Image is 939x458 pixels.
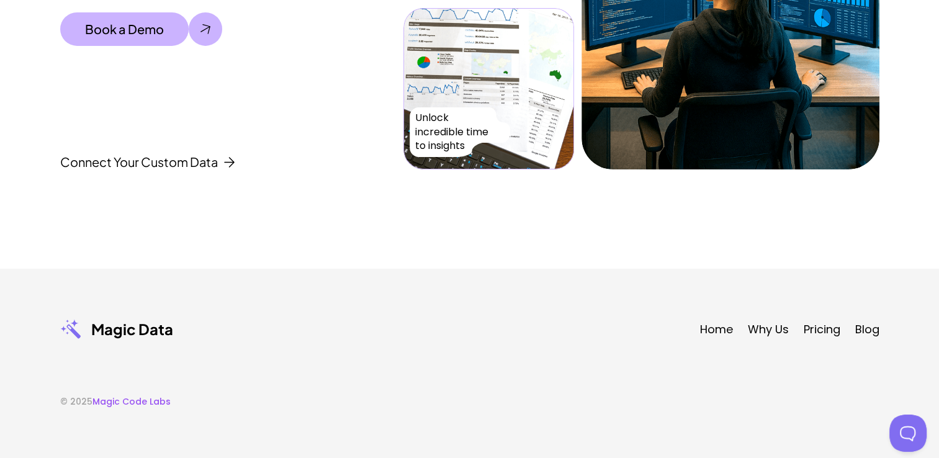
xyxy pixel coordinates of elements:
a: Magic Code Labs [92,395,171,408]
a: Home [700,321,733,337]
p: Magic Data [91,320,173,339]
a: Pricing [804,321,840,337]
p: Unlock incredible time to insights [415,111,493,153]
a: Book a Demo [60,12,222,46]
iframe: Toggle Customer Support [889,415,927,452]
a: Why Us [748,321,789,337]
p: Connect Your Custom Data [60,155,218,169]
p: Book a Demo [85,22,164,37]
a: Magic Data [60,318,173,339]
a: Connect Your Custom Data [60,155,235,169]
p: © 2025 [60,395,171,408]
a: Blog [855,321,879,337]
